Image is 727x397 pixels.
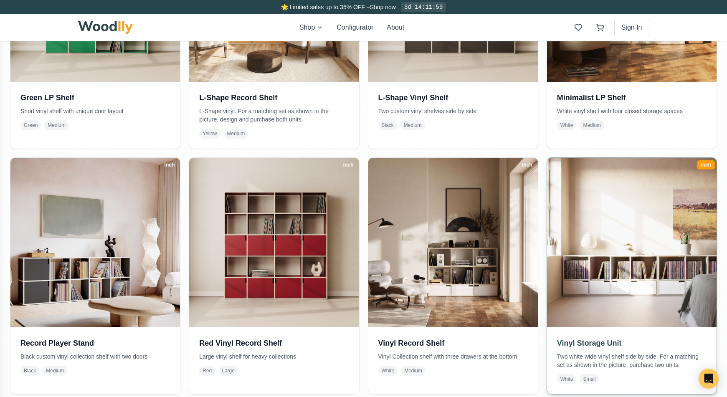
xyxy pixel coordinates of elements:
img: Woodlly [78,21,133,34]
h3: Record Player Stand [20,337,170,349]
span: Black [20,366,39,376]
div: Inch [161,160,179,169]
span: Green [20,120,41,130]
div: Inch [697,160,715,169]
h3: Green LP Shelf [20,92,170,104]
span: Medium [224,129,248,139]
p: Two white wide vinyl shelf side by side. For a matching set as shown in the picture, purchase two... [557,352,707,369]
img: Record Player Stand [10,158,180,327]
span: Red [199,366,215,376]
h3: Vinyl Storage Unit [557,337,707,349]
div: Open Intercom Messenger [699,369,719,389]
span: Black [378,120,397,130]
span: Large [218,366,238,376]
h3: Red Vinyl Record Shelf [199,337,349,349]
p: Short vinyl shelf with unique door layout [20,107,170,115]
p: White vinyl shelf with four closed storage spaces [557,107,707,115]
button: Configurator [337,23,373,33]
span: White [557,120,577,130]
span: Medium [401,366,426,376]
button: Sign In [614,19,649,36]
img: Vinyl Storage Unit [543,153,721,331]
div: Inch [339,160,357,169]
a: Shop now [370,4,396,10]
p: Two custom vinyl shelves side by side [378,107,528,115]
span: Medium [400,120,425,130]
h3: Vinyl Record Shelf [378,337,528,349]
p: L-Shape vinyl. For a matching set as shown in the picture, design and purchase both units. [199,107,349,124]
div: Inch [518,160,536,169]
h3: L-Shape Record Shelf [199,92,349,104]
span: Small [580,374,599,384]
span: Medium [44,120,69,130]
span: Medium [580,120,604,130]
span: 🌟 Limited sales up to 35% OFF – [281,4,370,10]
span: White [378,366,398,376]
span: White [557,374,577,384]
h3: L-Shape Vinyl Shelf [378,92,528,104]
span: Medium [43,366,67,376]
h3: Minimalist LP Shelf [557,92,707,104]
img: Red Vinyl Record Shelf [189,158,359,327]
img: Vinyl Record Shelf [368,158,538,327]
span: Yellow [199,129,220,139]
p: Black custom vinyl collection shelf with two doors [20,352,170,361]
p: Large vinyl shelf for heavy collections [199,352,349,361]
div: 3d 14:11:59 [401,2,446,12]
button: Shop [299,23,323,33]
p: Vinyl Collection shelf with three drawers at the bottom [378,352,528,361]
button: About [387,23,404,33]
